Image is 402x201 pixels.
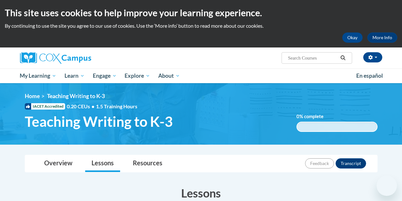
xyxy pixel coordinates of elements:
a: Lessons [85,155,120,172]
span: Teaching Writing to K-3 [25,113,173,130]
span: Learn [65,72,85,80]
span: IACET Accredited [25,103,65,110]
span: About [158,72,180,80]
span: Engage [93,72,117,80]
span: 1.5 Training Hours [96,103,137,109]
span: 0 [296,114,299,119]
button: Account Settings [363,52,382,62]
span: 0.20 CEUs [67,103,96,110]
a: Resources [126,155,169,172]
span: • [92,103,94,109]
a: Cox Campus [20,52,134,64]
button: Okay [342,32,363,43]
button: Transcript [336,158,366,169]
img: Cox Campus [20,52,91,64]
a: Home [25,93,40,99]
input: Search Courses [287,54,338,62]
span: My Learning [20,72,56,80]
a: About [154,68,184,83]
span: Explore [125,72,150,80]
a: More Info [367,32,397,43]
button: Search [338,54,348,62]
p: By continuing to use the site you agree to our use of cookies. Use the ‘More info’ button to read... [5,22,397,29]
a: Overview [38,155,79,172]
a: Learn [60,68,89,83]
a: Engage [89,68,121,83]
button: Feedback [305,158,334,169]
iframe: Button to launch messaging window [377,176,397,196]
div: Main menu [15,68,387,83]
a: En español [352,69,387,83]
a: My Learning [16,68,61,83]
span: Teaching Writing to K-3 [47,93,105,99]
span: En español [356,72,383,79]
h2: This site uses cookies to help improve your learning experience. [5,6,397,19]
h3: Lessons [25,185,378,201]
a: Explore [120,68,154,83]
label: % complete [296,113,333,120]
